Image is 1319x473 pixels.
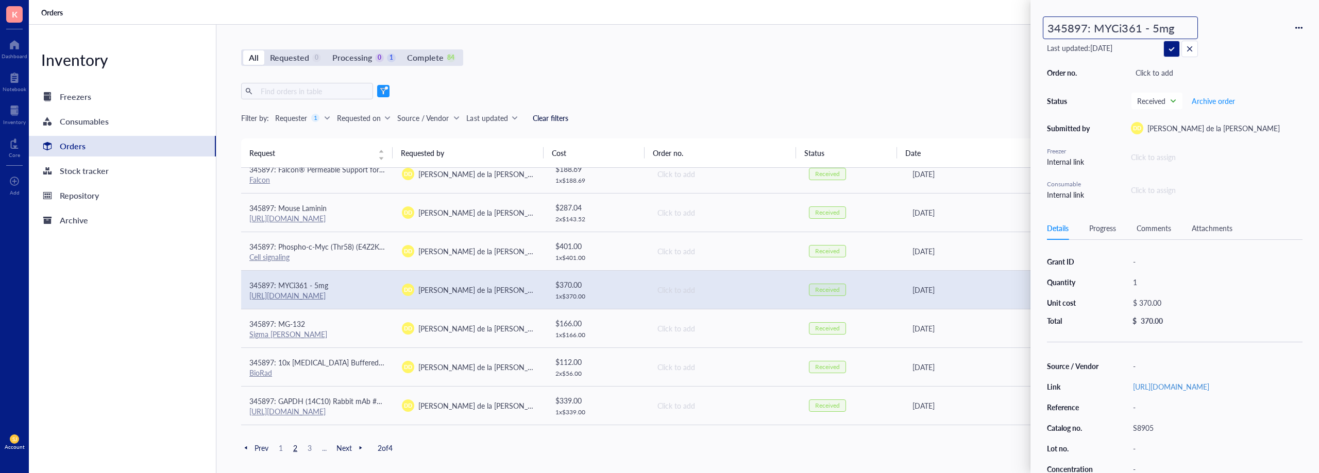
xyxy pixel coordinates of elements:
span: DD [404,208,412,217]
td: Click to add [648,232,801,270]
div: Click to add [657,207,792,218]
span: 2 of 4 [378,443,393,452]
span: [PERSON_NAME] de la [PERSON_NAME] [418,207,551,218]
div: 0 [375,54,384,62]
span: 345897: Falcon® Permeable Support for 12-well Plate with 8.0 µm Transparent PET Membrane, Sterile... [249,164,632,174]
div: Click to add [657,361,792,373]
a: Inventory [3,102,26,125]
td: Click to add [648,347,801,386]
span: DD [404,324,412,332]
span: [PERSON_NAME] de la [PERSON_NAME] [418,362,551,372]
div: $ 370.00 [555,279,639,290]
div: Inventory [3,119,26,125]
th: Request [241,138,393,167]
div: Complete [407,50,443,65]
span: DD [1133,124,1141,132]
span: DD [404,170,412,178]
div: Status [1047,96,1093,106]
div: Received [815,286,840,294]
span: [PERSON_NAME] de la [PERSON_NAME] [1147,123,1280,133]
div: [DATE] [912,207,1097,218]
span: 3 [303,443,316,452]
div: Click to add [1131,65,1303,80]
a: Core [9,135,20,158]
span: Received [1137,96,1175,106]
div: Notebook [3,86,26,92]
a: Dashboard [2,37,27,59]
a: Orders [41,8,65,17]
th: Date [897,138,1099,167]
span: 345897: MYCi361 - 5mg [249,280,328,290]
div: Repository [60,188,99,203]
div: [DATE] [912,284,1097,295]
div: Received [815,363,840,371]
div: 0 [312,54,321,62]
button: Clear filters [525,110,577,126]
div: - [1128,359,1303,373]
div: All [249,50,259,65]
div: Unit cost [1047,298,1100,307]
div: 370.00 [1141,316,1163,325]
a: Consumables [29,111,216,132]
a: Cell signaling [249,252,290,262]
input: Find orders in table [257,83,369,99]
div: Click to add [657,323,792,334]
div: Grant ID [1047,257,1100,266]
div: Received [815,401,840,410]
th: Status [796,138,897,167]
a: Archive [29,210,216,231]
th: Cost [544,138,645,167]
span: Archive order [1192,97,1235,105]
div: Received [815,324,840,332]
div: 1 x $ 188.69 [555,177,639,185]
div: Requested [270,50,309,65]
span: 345897: Phospho-c-Myc (Thr58) (E4Z2K) Rabbit mAb #46650 [249,241,448,252]
div: Reference [1047,402,1100,412]
div: S8905 [1128,421,1303,435]
div: Click to add [657,400,792,411]
div: Received [815,170,840,178]
td: Click to add [648,386,801,425]
span: SJ [12,436,17,442]
div: Account [5,444,25,450]
span: 345897: Mouse Laminin [249,203,327,213]
div: Link [1047,382,1100,391]
span: 2 [289,443,301,452]
div: Click to add [657,284,792,295]
a: [URL][DOMAIN_NAME] [249,406,326,416]
a: Falcon [249,174,270,185]
div: Attachments [1192,222,1232,234]
div: [DATE] [912,323,1097,334]
div: Freezers [60,90,91,104]
span: K [12,8,18,21]
div: Catalog no. [1047,423,1100,432]
td: Click to add [648,425,801,463]
div: [DATE] [912,246,1097,257]
span: [PERSON_NAME] de la [PERSON_NAME] [418,169,551,179]
span: [PERSON_NAME] de la [PERSON_NAME] [418,400,551,411]
span: 345897: GAPDH (14C10) Rabbit mAb #2118 [249,396,393,406]
div: - [1128,441,1303,456]
span: 345897: 10x [MEDICAL_DATA] Buffered Saline (TBS) #1706435 [249,357,454,367]
a: Stock tracker [29,161,216,181]
span: [PERSON_NAME] de la [PERSON_NAME] [418,323,551,334]
div: 1 [387,54,396,62]
div: Lot no. [1047,444,1100,453]
div: 2 x $ 56.00 [555,370,639,378]
div: 1 x $ 339.00 [555,408,639,416]
span: Prev [241,443,268,452]
div: Received [815,208,840,217]
div: Quantity [1047,277,1100,287]
div: $ 166.00 [555,318,639,329]
div: Submitted by [1047,124,1093,133]
div: - [1128,400,1303,414]
a: BioRad [249,367,272,378]
div: $ 370.00 [1128,295,1298,310]
div: 1 [314,114,317,121]
div: Source / Vendor [397,112,449,124]
td: Click to add [648,154,801,193]
div: $ 339.00 [555,395,639,406]
span: [PERSON_NAME] de la [PERSON_NAME] [418,246,551,256]
span: 1 [275,443,287,452]
div: $ 188.69 [555,163,639,174]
